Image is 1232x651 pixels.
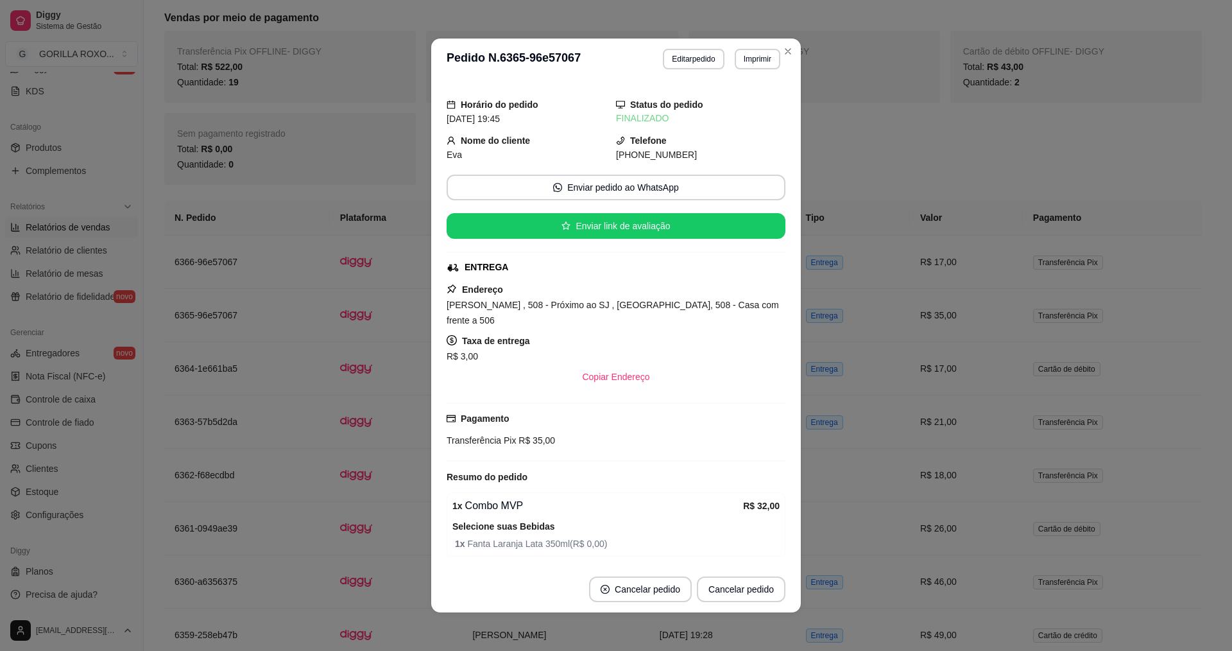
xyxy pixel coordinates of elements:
[461,100,538,110] strong: Horário do pedido
[447,435,516,446] span: Transferência Pix
[452,501,463,511] strong: 1 x
[630,100,703,110] strong: Status do pedido
[465,261,508,274] div: ENTREGA
[447,150,462,160] span: Eva
[447,335,457,345] span: dollar
[616,112,785,125] div: FINALIZADO
[455,539,467,549] strong: 1 x
[572,364,660,390] button: Copiar Endereço
[735,49,780,69] button: Imprimir
[447,136,456,145] span: user
[516,435,555,446] span: R$ 35,00
[778,41,798,62] button: Close
[452,521,555,532] strong: Selecione suas Bebidas
[447,114,500,124] span: [DATE] 19:45
[616,100,625,109] span: desktop
[553,183,562,192] span: whats-app
[561,221,570,230] span: star
[462,336,530,346] strong: Taxa de entrega
[452,498,743,514] div: Combo MVP
[447,284,457,294] span: pushpin
[447,213,785,239] button: starEnviar link de avaliação
[447,472,527,482] strong: Resumo do pedido
[447,175,785,200] button: whats-appEnviar pedido ao WhatsApp
[447,300,779,325] span: [PERSON_NAME] , 508 - Próximo ao SJ , [GEOGRAPHIC_DATA], 508 - Casa com frente a 506
[616,136,625,145] span: phone
[601,585,610,594] span: close-circle
[616,150,697,160] span: [PHONE_NUMBER]
[461,135,530,146] strong: Nome do cliente
[447,351,478,361] span: R$ 3,00
[663,49,724,69] button: Editarpedido
[455,537,780,551] span: Fanta Laranja Lata 350ml ( R$ 0,00 )
[697,577,785,602] button: Cancelar pedido
[462,284,503,295] strong: Endereço
[630,135,667,146] strong: Telefone
[589,577,692,602] button: close-circleCancelar pedido
[461,413,509,424] strong: Pagamento
[447,100,456,109] span: calendar
[743,501,780,511] strong: R$ 32,00
[447,414,456,423] span: credit-card
[447,49,581,69] h3: Pedido N. 6365-96e57067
